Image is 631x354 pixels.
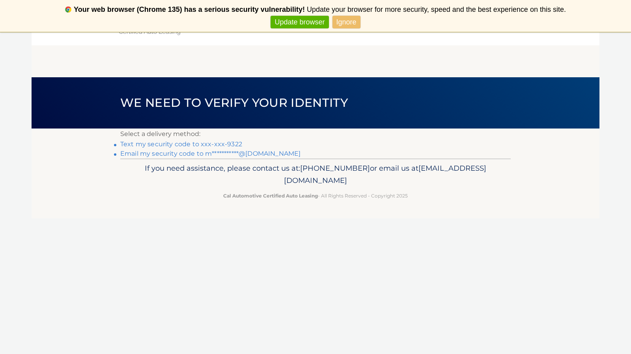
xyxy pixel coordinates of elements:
[307,6,566,13] span: Update your browser for more security, speed and the best experience on this site.
[223,193,318,199] strong: Cal Automotive Certified Auto Leasing
[74,6,305,13] b: Your web browser (Chrome 135) has a serious security vulnerability!
[120,140,242,148] a: Text my security code to xxx-xxx-9322
[120,129,511,140] p: Select a delivery method:
[120,95,348,110] span: We need to verify your identity
[332,16,360,29] a: Ignore
[125,162,506,187] p: If you need assistance, please contact us at: or email us at
[271,16,329,29] a: Update browser
[300,164,370,173] span: [PHONE_NUMBER]
[125,192,506,200] p: - All Rights Reserved - Copyright 2025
